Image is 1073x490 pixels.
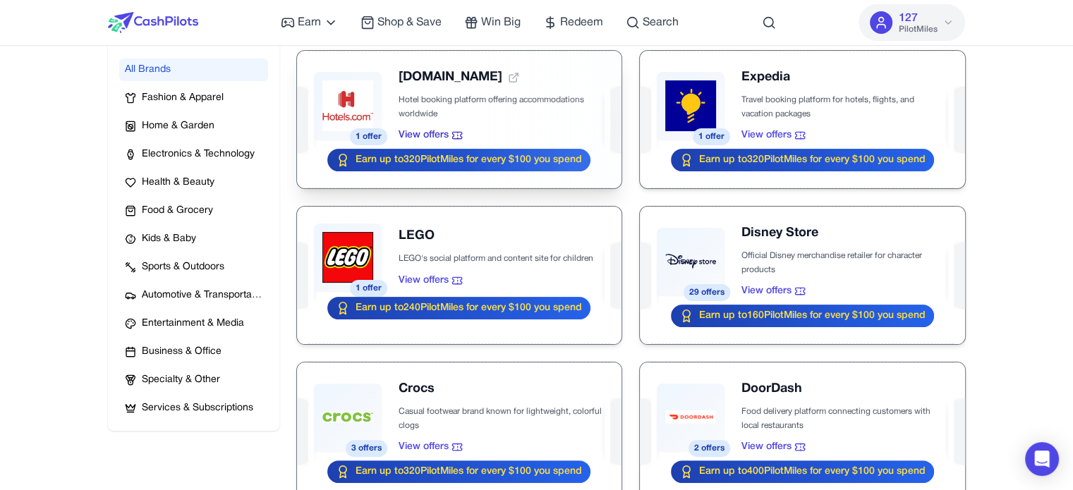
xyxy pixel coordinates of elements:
button: Business & Office [119,341,268,363]
a: Shop & Save [360,14,442,31]
button: Home & Garden [119,115,268,137]
span: Shop & Save [377,14,442,31]
span: Search [643,14,679,31]
img: CashPilots Logo [108,12,198,33]
button: Electronics & Technology [119,143,268,166]
span: Kids & Baby [142,232,196,246]
a: Win Big [464,14,521,31]
span: Fashion & Apparel [142,91,224,105]
button: Services & Subscriptions [119,397,268,419]
span: Home & Garden [142,119,214,133]
span: Health & Beauty [142,176,214,190]
button: All Brands [119,59,268,81]
button: Entertainment & Media [119,312,268,335]
span: Automotive & Transportation [142,288,262,302]
span: Earn [298,14,321,31]
div: Open Intercom Messenger [1025,442,1059,476]
span: Services & Subscriptions [142,401,253,415]
button: Health & Beauty [119,171,268,194]
button: Kids & Baby [119,228,268,250]
span: Sports & Outdoors [142,260,224,274]
a: Redeem [543,14,603,31]
span: Business & Office [142,345,222,359]
span: Entertainment & Media [142,317,244,331]
span: Food & Grocery [142,204,213,218]
button: Food & Grocery [119,200,268,222]
span: Specialty & Other [142,373,220,387]
button: Specialty & Other [119,369,268,391]
span: Electronics & Technology [142,147,255,161]
button: 127PilotMiles [859,4,965,41]
span: Win Big [481,14,521,31]
span: PilotMiles [898,24,937,35]
a: Earn [281,14,338,31]
button: Fashion & Apparel [119,87,268,109]
span: 127 [898,10,917,27]
a: Search [626,14,679,31]
span: Redeem [560,14,603,31]
button: Sports & Outdoors [119,256,268,278]
button: Automotive & Transportation [119,284,268,307]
